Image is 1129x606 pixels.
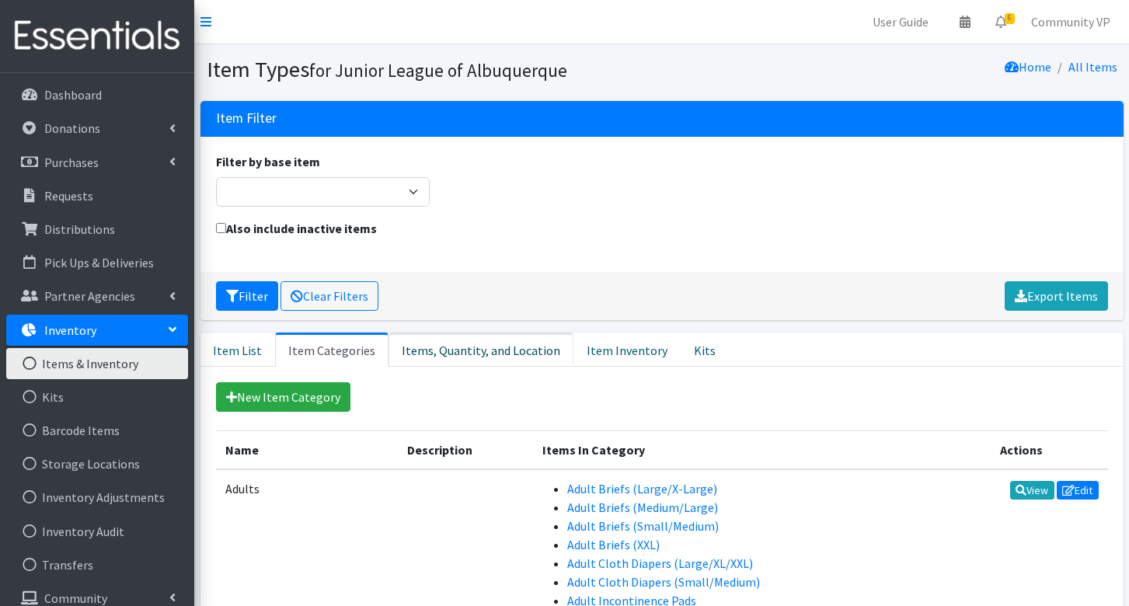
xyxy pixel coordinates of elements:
a: Transfers [6,549,188,580]
label: Filter by base item [216,152,320,171]
a: Item List [200,333,275,367]
a: Item Inventory [573,333,681,367]
th: Name [216,430,399,469]
a: Donations [6,113,188,144]
a: Adult Briefs (Medium/Large) [567,500,718,515]
a: Adult Briefs (XXL) [567,537,660,552]
p: Donations [44,120,100,136]
p: Dashboard [44,87,102,103]
a: Pick Ups & Deliveries [6,247,188,278]
th: Items In Category [533,430,936,469]
a: View [1010,481,1054,500]
a: Dashboard [6,79,188,110]
a: Adult Cloth Diapers (Small/Medium) [567,574,760,590]
a: New Item Category [216,382,350,412]
p: Community [44,590,107,606]
a: All Items [1068,59,1117,75]
a: Requests [6,180,188,211]
a: User Guide [860,6,941,37]
a: Items, Quantity, and Location [389,333,573,367]
p: Partner Agencies [44,288,135,304]
h3: Item Filter [216,110,277,127]
a: Barcode Items [6,415,188,446]
a: Adult Briefs (Large/X-Large) [567,481,717,496]
a: Edit [1057,481,1099,500]
a: Storage Locations [6,448,188,479]
p: Purchases [44,155,99,170]
button: Filter [216,281,278,311]
a: Inventory Audit [6,516,188,547]
a: Adult Cloth Diapers (Large/XL/XXL) [567,555,753,571]
a: Community VP [1019,6,1123,37]
a: Items & Inventory [6,348,188,379]
a: Kits [681,333,729,367]
p: Inventory [44,322,96,338]
a: Clear Filters [281,281,378,311]
p: Requests [44,188,93,204]
span: 6 [1005,13,1015,24]
p: Distributions [44,221,115,237]
a: Kits [6,381,188,413]
a: Inventory [6,315,188,346]
a: Purchases [6,147,188,178]
p: Pick Ups & Deliveries [44,255,154,270]
a: Home [1005,59,1051,75]
label: Also include inactive items [216,219,377,238]
th: Actions [936,430,1107,469]
img: HumanEssentials [6,10,188,62]
a: Inventory Adjustments [6,482,188,513]
a: Export Items [1005,281,1108,311]
input: Also include inactive items [216,223,226,233]
a: Adult Briefs (Small/Medium) [567,518,719,534]
a: Partner Agencies [6,280,188,312]
a: Distributions [6,214,188,245]
small: for Junior League of Albuquerque [309,59,567,82]
h1: Item Types [207,56,657,83]
a: Item Categories [275,333,389,367]
th: Description [398,430,533,469]
a: 6 [983,6,1019,37]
